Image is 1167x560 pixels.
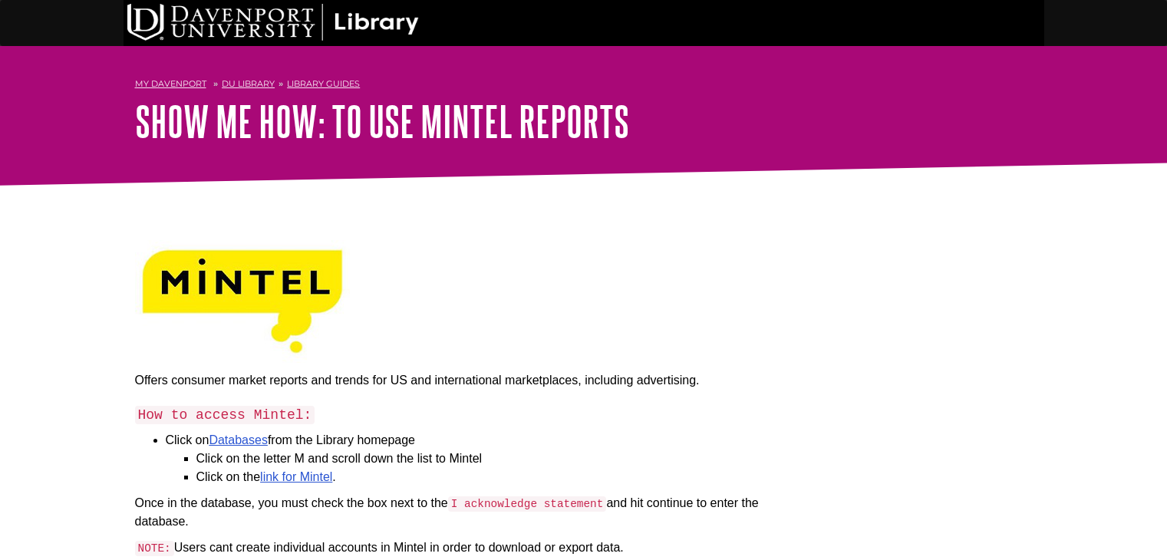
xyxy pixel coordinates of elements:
img: mintel logo [135,240,350,364]
a: Databases [209,433,268,446]
a: DU Library [222,78,275,89]
code: How to access Mintel: [135,406,315,424]
a: Show Me How: To Use Mintel Reports [135,97,629,145]
li: Click on from the Library homepage [166,431,803,486]
a: Library Guides [287,78,360,89]
nav: breadcrumb [135,74,1033,98]
code: NOTE: [135,541,174,556]
a: My Davenport [135,77,206,91]
li: Click on the letter M and scroll down the list to Mintel [196,450,803,468]
p: Once in the database, you must check the box next to the and hit continue to enter the database. [135,494,803,532]
code: I acknowledge statement [448,496,607,512]
p: Offers consumer market reports and trends for US and international marketplaces, including advert... [135,371,803,390]
img: DU Library [127,4,419,41]
p: Users cant create individual accounts in Mintel in order to download or export data. [135,539,803,558]
a: link for Mintel [260,470,332,483]
li: Click on the . [196,468,803,486]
